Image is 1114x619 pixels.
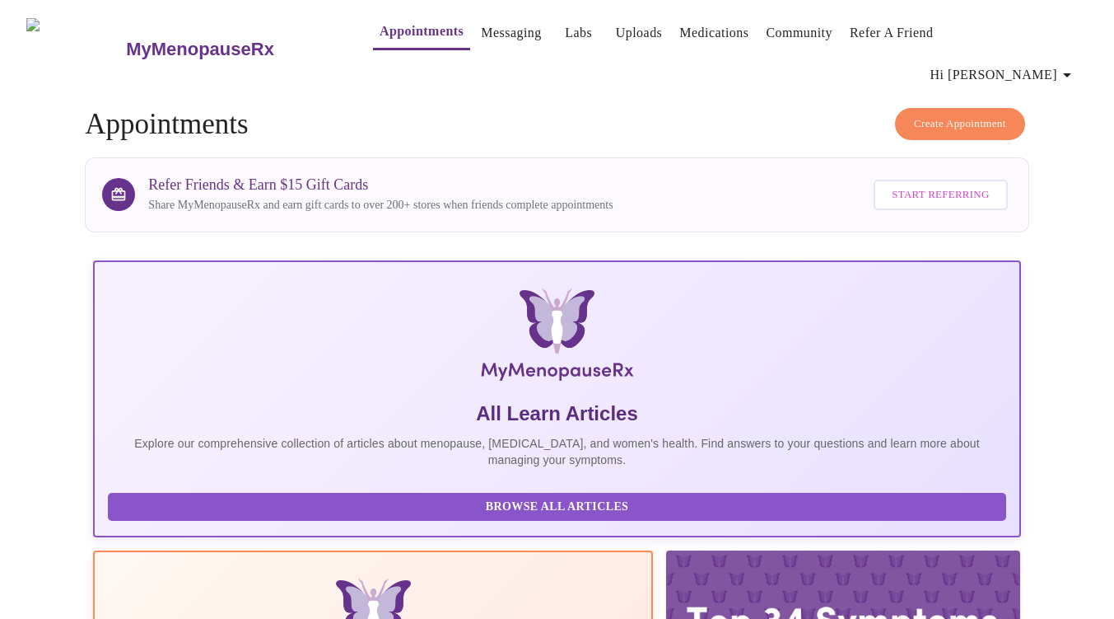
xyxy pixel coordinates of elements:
button: Uploads [609,16,669,49]
button: Start Referring [874,180,1007,210]
button: Refer a Friend [843,16,940,49]
a: Community [766,21,832,45]
a: Uploads [616,21,663,45]
span: Start Referring [892,185,989,204]
a: Labs [565,21,592,45]
span: Hi [PERSON_NAME] [930,63,1077,87]
img: MyMenopauseRx Logo [26,18,124,80]
a: MyMenopauseRx [124,21,340,78]
button: Labs [552,16,605,49]
h3: MyMenopauseRx [126,39,274,60]
img: MyMenopauseRx Logo [247,288,866,387]
p: Share MyMenopauseRx and earn gift cards to over 200+ stores when friends complete appointments [148,197,613,213]
h4: Appointments [85,108,1028,141]
a: Refer a Friend [850,21,934,45]
a: Medications [679,21,748,45]
a: Appointments [380,20,464,43]
button: Messaging [474,16,548,49]
a: Start Referring [869,171,1011,218]
button: Medications [673,16,755,49]
span: Browse All Articles [124,497,989,518]
a: Browse All Articles [108,499,1009,513]
button: Browse All Articles [108,493,1005,522]
button: Appointments [373,15,470,50]
button: Hi [PERSON_NAME] [924,59,1084,91]
p: Explore our comprehensive collection of articles about menopause, [MEDICAL_DATA], and women's hea... [108,435,1005,468]
button: Create Appointment [895,108,1025,140]
h3: Refer Friends & Earn $15 Gift Cards [148,176,613,194]
button: Community [759,16,839,49]
a: Messaging [481,21,541,45]
h5: All Learn Articles [108,401,1005,427]
span: Create Appointment [914,115,1006,134]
